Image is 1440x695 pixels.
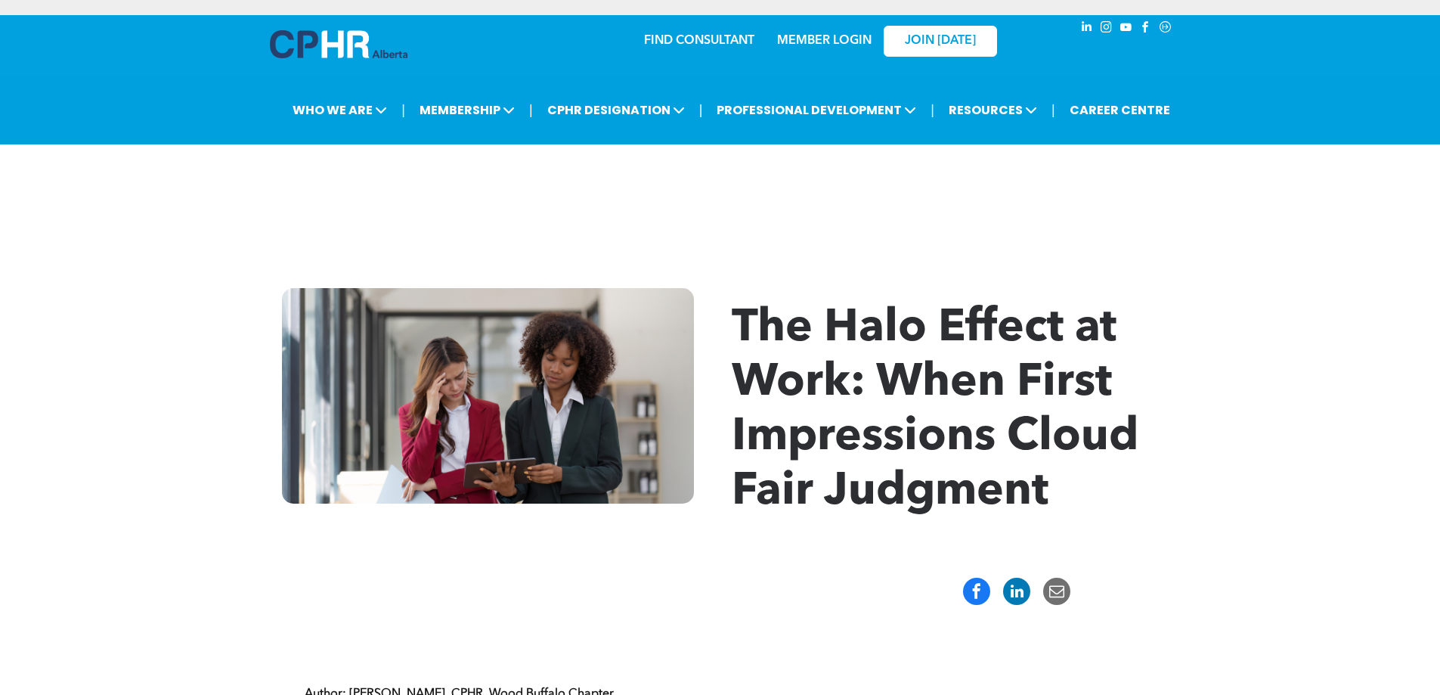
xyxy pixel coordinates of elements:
[1098,19,1115,39] a: instagram
[415,96,519,124] span: MEMBERSHIP
[712,96,921,124] span: PROFESSIONAL DEVELOPMENT
[1051,95,1055,126] li: |
[543,96,689,124] span: CPHR DESIGNATION
[270,30,407,58] img: A blue and white logo for cp alberta
[884,26,997,57] a: JOIN [DATE]
[288,96,392,124] span: WHO WE ARE
[699,95,703,126] li: |
[1065,96,1175,124] a: CAREER CENTRE
[777,35,872,47] a: MEMBER LOGIN
[732,306,1138,515] span: The Halo Effect at Work: When First Impressions Cloud Fair Judgment
[931,95,934,126] li: |
[644,35,754,47] a: FIND CONSULTANT
[944,96,1042,124] span: RESOURCES
[1118,19,1135,39] a: youtube
[905,34,976,48] span: JOIN [DATE]
[529,95,533,126] li: |
[1138,19,1154,39] a: facebook
[401,95,405,126] li: |
[1157,19,1174,39] a: Social network
[1079,19,1095,39] a: linkedin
